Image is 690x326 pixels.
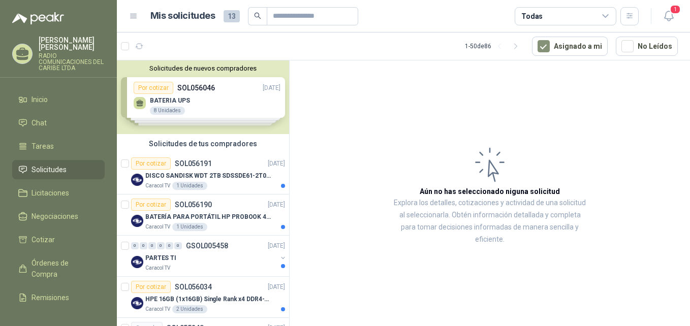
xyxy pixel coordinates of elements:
div: 0 [166,242,173,249]
img: Logo peakr [12,12,64,24]
p: DISCO SANDISK WDT 2TB SDSSDE61-2T00-G25 BATERÍA PARA PORTÁTIL HP PROBOOK 430 G8 [145,171,272,181]
div: 0 [157,242,165,249]
h3: Aún no has seleccionado niguna solicitud [420,186,560,197]
span: Cotizar [32,234,55,245]
p: Caracol TV [145,182,170,190]
div: Solicitudes de tus compradores [117,134,289,153]
h1: Mis solicitudes [150,9,215,23]
p: Caracol TV [145,305,170,313]
div: 2 Unidades [172,305,207,313]
div: 0 [131,242,139,249]
span: Solicitudes [32,164,67,175]
img: Company Logo [131,215,143,227]
span: 13 [224,10,240,22]
p: [DATE] [268,159,285,169]
p: [DATE] [268,241,285,251]
span: 1 [670,5,681,14]
button: 1 [660,7,678,25]
span: Tareas [32,141,54,152]
a: 0 0 0 0 0 0 GSOL005458[DATE] Company LogoPARTES TICaracol TV [131,240,287,272]
p: Caracol TV [145,264,170,272]
p: SOL056191 [175,160,212,167]
div: Por cotizar [131,199,171,211]
button: Asignado a mi [532,37,608,56]
p: GSOL005458 [186,242,228,249]
p: [DATE] [268,200,285,210]
img: Company Logo [131,256,143,268]
p: [PERSON_NAME] [PERSON_NAME] [39,37,105,51]
span: Remisiones [32,292,69,303]
a: Por cotizarSOL056190[DATE] Company LogoBATERÍA PARA PORTÁTIL HP PROBOOK 430 G8Caracol TV1 Unidades [117,194,289,236]
p: Explora los detalles, cotizaciones y actividad de una solicitud al seleccionarla. Obtén informaci... [391,197,588,246]
div: Por cotizar [131,281,171,293]
a: Tareas [12,137,105,156]
a: Cotizar [12,230,105,249]
div: 0 [148,242,156,249]
p: SOL056034 [175,283,212,290]
div: Todas [521,11,543,22]
img: Company Logo [131,174,143,186]
p: [DATE] [268,282,285,292]
div: Por cotizar [131,157,171,170]
div: Solicitudes de nuevos compradoresPor cotizarSOL056046[DATE] BATERIA UPS8 UnidadesPor cotizarSOL05... [117,60,289,134]
a: Negociaciones [12,207,105,226]
a: Órdenes de Compra [12,253,105,284]
img: Company Logo [131,297,143,309]
div: 1 - 50 de 86 [465,38,524,54]
div: 0 [140,242,147,249]
a: Inicio [12,90,105,109]
span: Licitaciones [32,187,69,199]
div: 0 [174,242,182,249]
span: search [254,12,261,19]
a: Chat [12,113,105,133]
a: Solicitudes [12,160,105,179]
button: Solicitudes de nuevos compradores [121,64,285,72]
a: Licitaciones [12,183,105,203]
a: Por cotizarSOL056034[DATE] Company LogoHPE 16GB (1x16GB) Single Rank x4 DDR4-2400Caracol TV2 Unid... [117,277,289,318]
p: PARTES TI [145,253,176,263]
a: Por cotizarSOL056191[DATE] Company LogoDISCO SANDISK WDT 2TB SDSSDE61-2T00-G25 BATERÍA PARA PORTÁ... [117,153,289,194]
a: Remisiones [12,288,105,307]
span: Chat [32,117,47,128]
button: No Leídos [616,37,678,56]
div: 1 Unidades [172,223,207,231]
span: Inicio [32,94,48,105]
div: 1 Unidades [172,182,207,190]
span: Órdenes de Compra [32,257,95,280]
p: RADIO COMUNICACIONES DEL CARIBE LTDA [39,53,105,71]
p: HPE 16GB (1x16GB) Single Rank x4 DDR4-2400 [145,295,272,304]
p: SOL056190 [175,201,212,208]
span: Negociaciones [32,211,78,222]
p: Caracol TV [145,223,170,231]
p: BATERÍA PARA PORTÁTIL HP PROBOOK 430 G8 [145,212,272,222]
